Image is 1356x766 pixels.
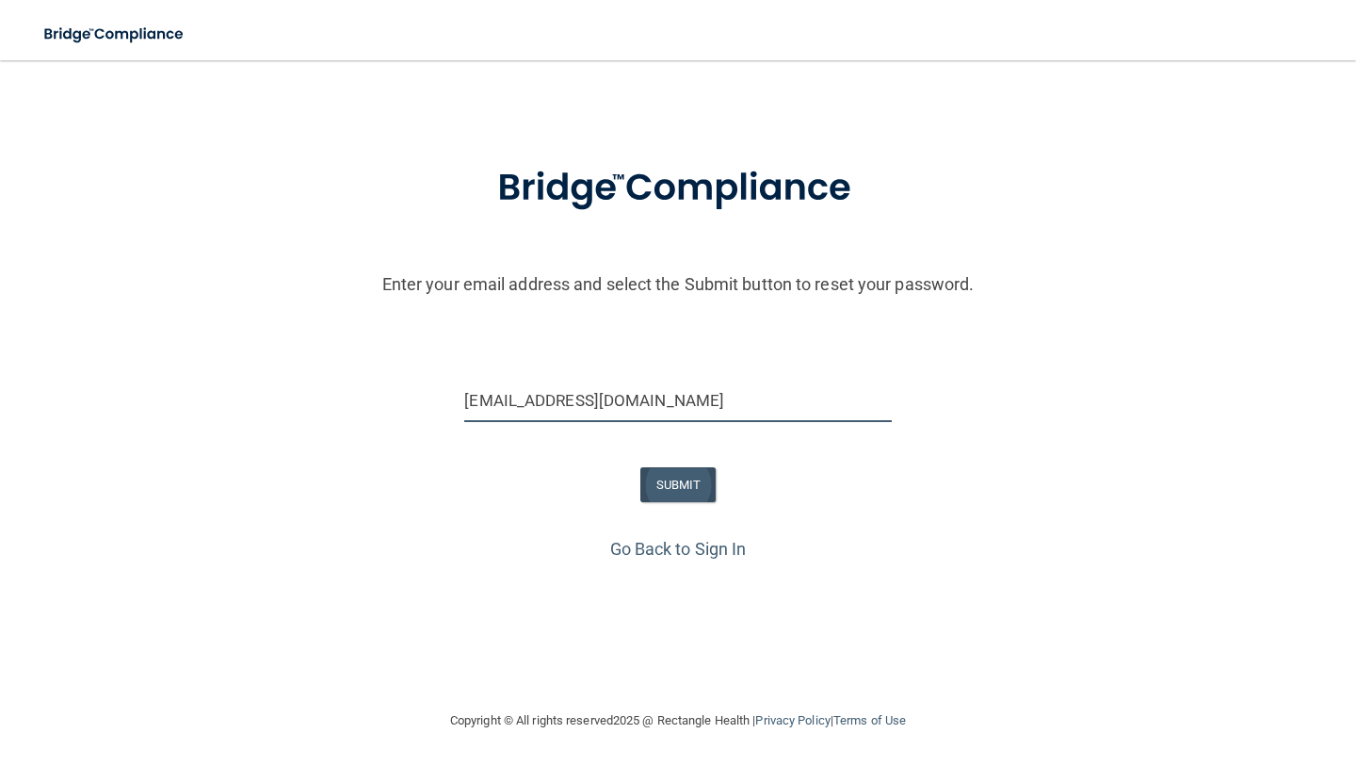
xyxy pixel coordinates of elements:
a: Go Back to Sign In [610,539,747,559]
a: Privacy Policy [755,713,830,727]
img: bridge_compliance_login_screen.278c3ca4.svg [28,15,202,54]
a: Terms of Use [833,713,906,727]
img: bridge_compliance_login_screen.278c3ca4.svg [459,139,897,237]
button: SUBMIT [640,467,717,502]
input: Email [464,380,891,422]
div: Copyright © All rights reserved 2025 @ Rectangle Health | | [334,691,1022,751]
